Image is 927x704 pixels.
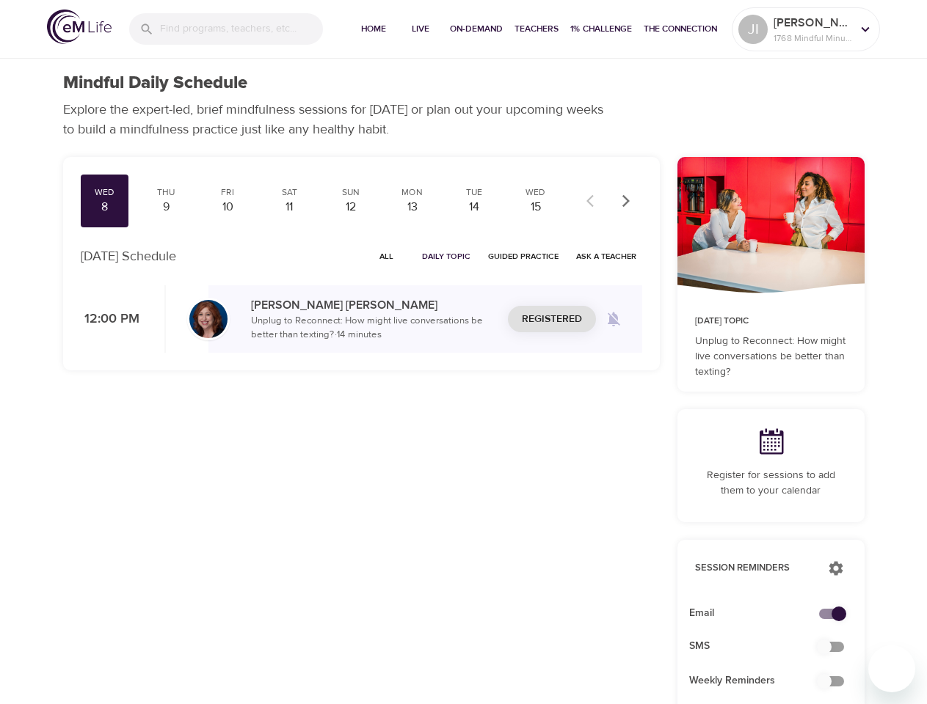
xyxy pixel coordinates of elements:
[148,186,184,199] div: Thu
[695,334,847,380] p: Unplug to Reconnect: How might live conversations be better than texting?
[416,245,476,268] button: Daily Topic
[189,300,228,338] img: Elaine_Smookler-min.jpg
[576,249,636,263] span: Ask a Teacher
[394,186,431,199] div: Mon
[644,21,717,37] span: The Connection
[394,199,431,216] div: 13
[689,639,829,654] span: SMS
[517,186,554,199] div: Wed
[422,249,470,263] span: Daily Topic
[356,21,391,37] span: Home
[251,296,496,314] p: [PERSON_NAME] [PERSON_NAME]
[456,199,492,216] div: 14
[774,32,851,45] p: 1768 Mindful Minutes
[450,21,503,37] span: On-Demand
[87,199,123,216] div: 8
[87,186,123,199] div: Wed
[209,186,246,199] div: Fri
[47,10,112,44] img: logo
[251,314,496,342] p: Unplug to Reconnect: How might live conversations be better than texting? · 14 minutes
[456,186,492,199] div: Tue
[332,186,369,199] div: Sun
[488,249,559,263] span: Guided Practice
[689,673,829,689] span: Weekly Reminders
[482,245,564,268] button: Guided Practice
[63,73,247,94] h1: Mindful Daily Schedule
[695,315,847,328] p: [DATE] Topic
[81,309,139,329] p: 12:00 PM
[522,310,582,329] span: Registered
[517,199,554,216] div: 15
[515,21,559,37] span: Teachers
[695,561,813,576] p: Session Reminders
[695,468,847,499] p: Register for sessions to add them to your calendar
[596,301,631,337] span: Remind me when a class goes live every Wednesday at 12:00 PM
[363,245,410,268] button: All
[209,199,246,216] div: 10
[271,186,308,199] div: Sat
[148,199,184,216] div: 9
[508,306,596,333] button: Registered
[738,15,768,44] div: JI
[868,645,915,692] iframe: Button to launch messaging window
[271,199,308,216] div: 11
[403,21,438,37] span: Live
[332,199,369,216] div: 12
[774,14,851,32] p: [PERSON_NAME]
[689,606,829,621] span: Email
[570,21,632,37] span: 1% Challenge
[570,245,642,268] button: Ask a Teacher
[160,13,323,45] input: Find programs, teachers, etc...
[81,246,176,266] p: [DATE] Schedule
[63,100,614,139] p: Explore the expert-led, brief mindfulness sessions for [DATE] or plan out your upcoming weeks to ...
[369,249,404,263] span: All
